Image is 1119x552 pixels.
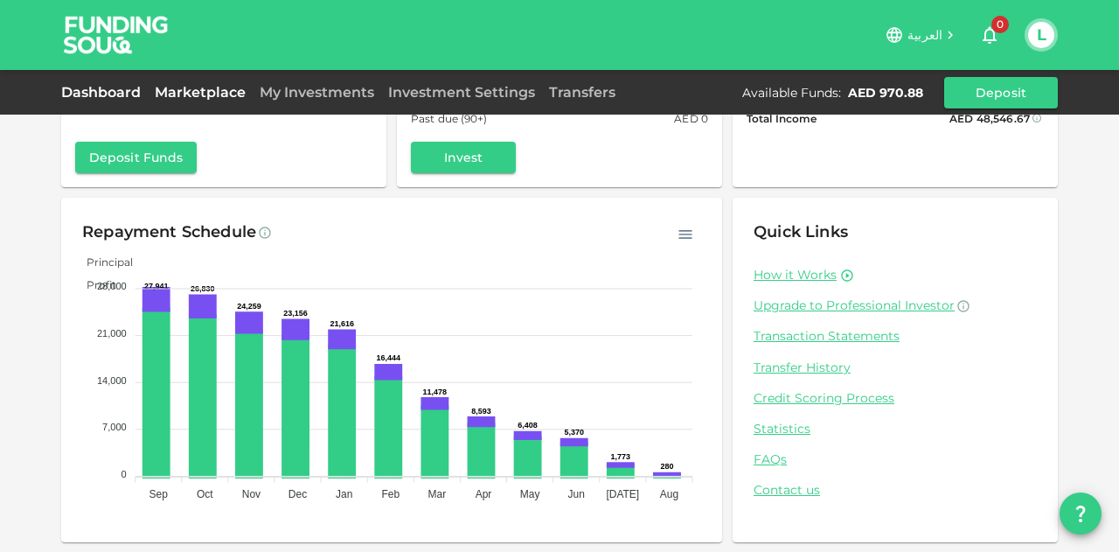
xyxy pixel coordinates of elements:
[428,488,447,500] tspan: Mar
[73,278,116,291] span: Profit
[754,267,837,283] a: How it Works
[568,488,585,500] tspan: Jun
[944,77,1058,108] button: Deposit
[197,488,213,500] tspan: Oct
[754,222,848,241] span: Quick Links
[754,297,1037,314] a: Upgrade to Professional Investor
[972,17,1007,52] button: 0
[660,488,678,500] tspan: Aug
[848,84,923,101] div: AED 970.88
[754,451,1037,468] a: FAQs
[674,109,708,128] div: AED 0
[754,390,1037,407] a: Credit Scoring Process
[97,375,127,386] tspan: 14,000
[61,84,148,101] a: Dashboard
[907,27,942,43] span: العربية
[747,109,817,128] span: Total Income
[476,488,492,500] tspan: Apr
[148,84,253,101] a: Marketplace
[102,422,127,432] tspan: 7,000
[520,488,540,500] tspan: May
[754,360,1037,376] a: Transfer History
[754,297,955,313] span: Upgrade to Professional Investor
[381,488,400,500] tspan: Feb
[73,255,133,269] span: Principal
[411,142,516,173] button: Invest
[1060,493,1102,535] button: question
[82,219,256,247] div: Repayment Schedule
[381,84,542,101] a: Investment Settings
[336,488,352,500] tspan: Jan
[242,488,261,500] tspan: Nov
[411,109,488,128] span: Past due (90+)
[149,488,169,500] tspan: Sep
[606,488,639,500] tspan: [DATE]
[991,16,1009,33] span: 0
[542,84,622,101] a: Transfers
[754,328,1037,345] a: Transaction Statements
[253,84,381,101] a: My Investments
[1028,22,1054,48] button: L
[754,482,1037,499] a: Contact us
[97,328,127,339] tspan: 21,000
[97,281,127,291] tspan: 28,000
[122,469,127,479] tspan: 0
[742,84,841,101] div: Available Funds :
[949,109,1030,128] div: AED 48,546.67
[754,421,1037,437] a: Statistics
[75,142,197,173] button: Deposit Funds
[288,488,307,500] tspan: Dec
